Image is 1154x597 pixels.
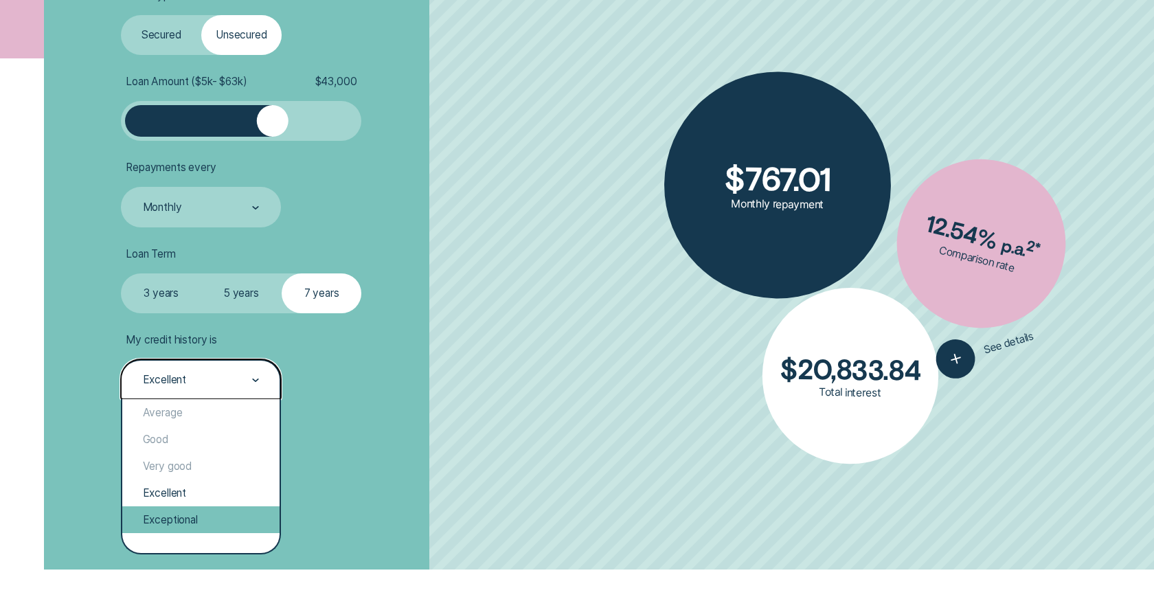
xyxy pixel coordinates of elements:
[143,201,182,214] div: Monthly
[126,333,217,346] span: My credit history is
[122,480,279,506] div: Excellent
[126,247,176,260] span: Loan Term
[282,273,362,313] label: 7 years
[126,75,247,88] span: Loan Amount ( $5k - $63k )
[122,426,279,453] div: Good
[201,273,282,313] label: 5 years
[121,273,201,313] label: 3 years
[121,15,201,55] label: Secured
[931,317,1039,383] button: See details
[201,15,282,55] label: Unsecured
[315,75,357,88] span: $ 43,000
[143,374,187,387] div: Excellent
[122,453,279,480] div: Very good
[122,506,279,533] div: Exceptional
[126,161,216,174] span: Repayments every
[122,399,279,426] div: Average
[982,330,1035,357] span: See details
